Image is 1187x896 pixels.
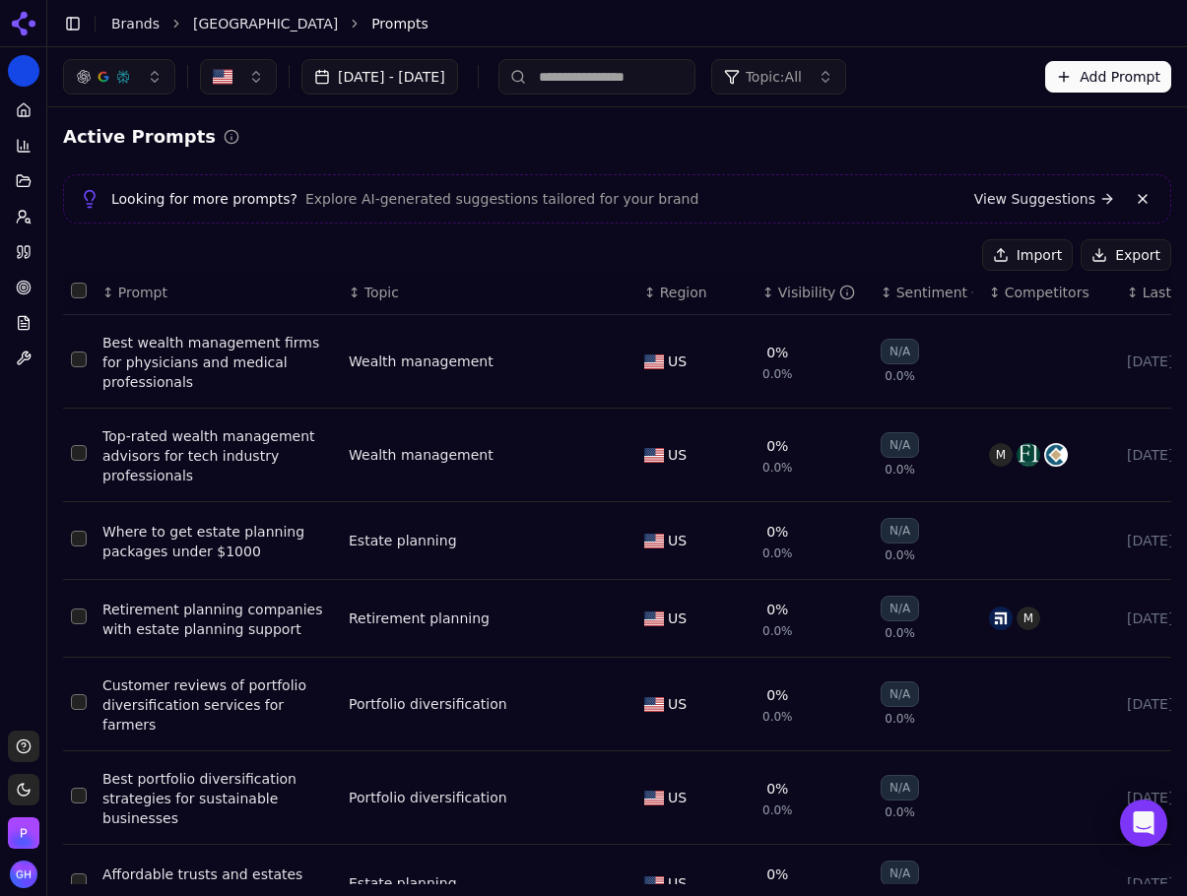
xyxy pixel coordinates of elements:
div: ↕Competitors [989,283,1111,302]
div: 0% [766,436,788,456]
span: 0.0% [762,545,793,561]
img: lpl financial [989,607,1013,630]
a: [GEOGRAPHIC_DATA] [193,14,338,33]
span: US [668,788,687,807]
div: N/A [881,681,919,707]
a: Estate planning [349,531,457,550]
span: US [668,694,687,714]
img: US flag [644,448,664,463]
div: N/A [881,596,919,621]
button: [DATE] - [DATE] [301,59,458,95]
a: Retirement planning [349,608,490,628]
div: 0% [766,343,788,362]
span: 0.0% [885,547,915,563]
div: N/A [881,518,919,544]
div: N/A [881,861,919,886]
span: US [668,873,687,893]
img: United States [213,67,232,87]
span: US [668,445,687,465]
button: Select row 6 [71,788,87,803]
div: Sentiment [896,283,973,302]
button: Select row 2 [71,445,87,461]
button: Open organization switcher [8,817,39,849]
img: US flag [644,354,664,369]
img: US flag [644,876,664,891]
span: M [989,443,1013,467]
div: Best wealth management firms for physicians and medical professionals [102,333,333,392]
span: 0.0% [885,625,915,641]
button: Open user button [10,861,37,888]
div: 0% [766,600,788,619]
span: US [668,531,687,550]
span: 0.0% [885,711,915,727]
button: Dismiss banner [1131,187,1154,211]
nav: breadcrumb [111,14,1132,33]
div: 0% [766,864,788,884]
button: Select row 5 [71,694,87,710]
th: Topic [341,271,636,315]
button: Select row 1 [71,352,87,367]
img: Perrill [8,817,39,849]
div: ↕Topic [349,283,628,302]
a: Portfolio diversification [349,694,507,714]
img: US flag [644,697,664,712]
a: Top-rated wealth management advisors for tech industry professionals [102,426,333,485]
img: US flag [644,791,664,805]
a: View Suggestions [974,189,1115,209]
button: Select all rows [71,283,87,298]
img: US flag [644,534,664,548]
th: Prompt [95,271,341,315]
img: creative planning [1044,443,1068,467]
span: Prompt [118,283,167,302]
span: Topic: All [746,67,802,87]
th: Region [636,271,755,315]
button: Add Prompt [1045,61,1171,93]
span: Explore AI-generated suggestions tailored for your brand [305,189,698,209]
th: Competitors [981,271,1119,315]
a: Where to get estate planning packages under $1000 [102,522,333,561]
h2: Active Prompts [63,123,216,151]
button: Select row 3 [71,531,87,546]
a: Estate planning [349,873,457,893]
div: 0% [766,522,788,542]
a: Wealth management [349,445,494,465]
div: ↕Prompt [102,283,333,302]
a: Portfolio diversification [349,788,507,807]
div: ↕Visibility [762,283,865,302]
div: 0% [766,779,788,799]
img: US flag [644,611,664,626]
span: 0.0% [885,462,915,478]
a: Retirement planning companies with estate planning support [102,600,333,639]
a: Customer reviews of portfolio diversification services for farmers [102,675,333,735]
span: 0.0% [762,460,793,476]
span: 0.0% [762,709,793,725]
div: N/A [881,432,919,458]
button: Select row 4 [71,608,87,624]
span: M [1017,607,1040,630]
img: fisher investments [1017,443,1040,467]
a: Best portfolio diversification strategies for sustainable businesses [102,769,333,828]
a: Wealth management [349,352,494,371]
div: ↕Region [644,283,747,302]
button: Export [1081,239,1171,271]
img: Berkshire [8,55,39,87]
span: 0.0% [885,804,915,820]
span: 0.0% [762,623,793,639]
span: Looking for more prompts? [111,189,297,209]
div: Open Intercom Messenger [1120,800,1167,847]
button: Import [982,239,1073,271]
img: Grace Hallen [10,861,37,888]
span: US [668,352,687,371]
span: Region [660,283,707,302]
